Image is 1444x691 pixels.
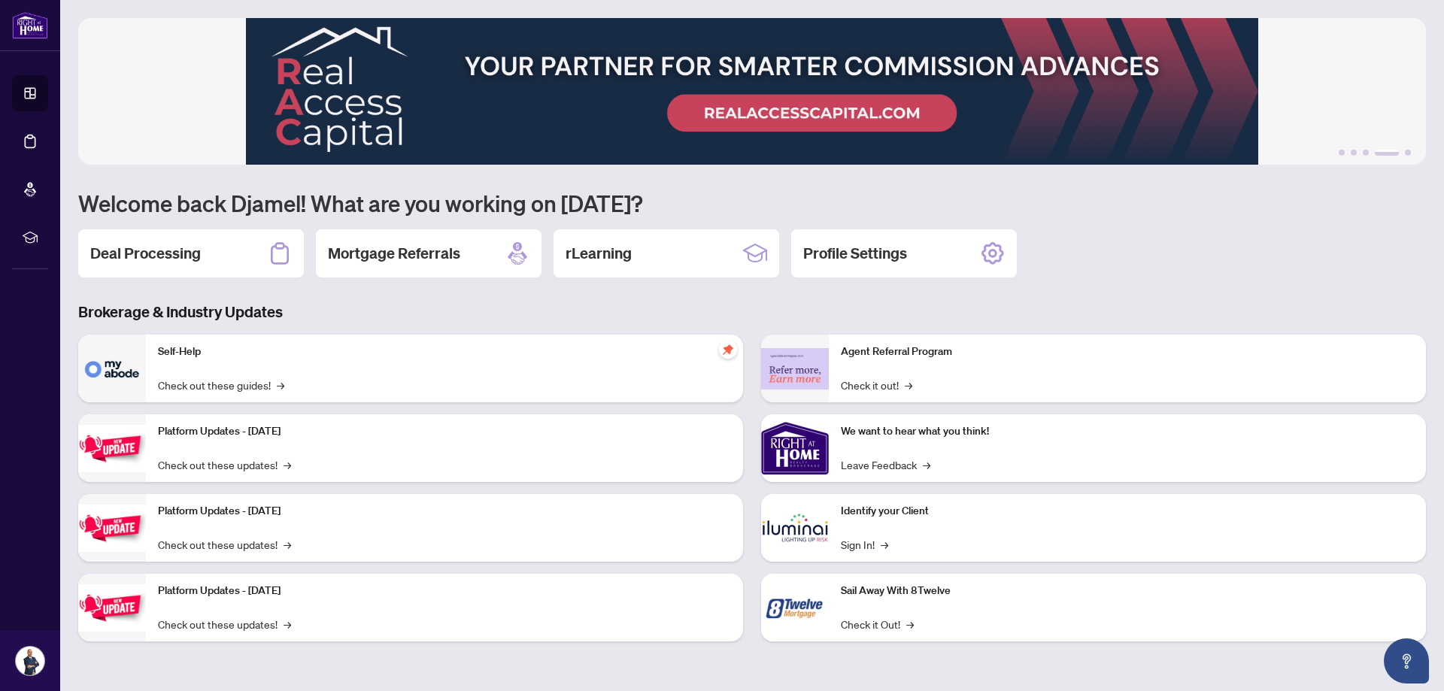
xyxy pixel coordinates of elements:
button: Open asap [1384,638,1429,683]
h1: Welcome back Djamel! What are you working on [DATE]? [78,189,1426,217]
p: Self-Help [158,344,731,360]
span: → [906,616,914,632]
a: Sign In!→ [841,536,888,553]
span: pushpin [719,341,737,359]
a: Check it Out!→ [841,616,914,632]
span: → [905,377,912,393]
a: Check out these updates!→ [158,456,291,473]
img: Platform Updates - July 21, 2025 [78,425,146,472]
img: Profile Icon [16,647,44,675]
a: Check out these guides!→ [158,377,284,393]
span: → [881,536,888,553]
h2: Mortgage Referrals [328,243,460,264]
img: Slide 3 [78,18,1426,165]
p: Agent Referral Program [841,344,1414,360]
a: Check it out!→ [841,377,912,393]
img: Self-Help [78,335,146,402]
img: Identify your Client [761,494,829,562]
button: 3 [1363,150,1369,156]
span: → [284,616,291,632]
button: 2 [1351,150,1357,156]
a: Check out these updates!→ [158,536,291,553]
h2: Profile Settings [803,243,907,264]
span: → [277,377,284,393]
p: Sail Away With 8Twelve [841,583,1414,599]
a: Check out these updates!→ [158,616,291,632]
span: → [923,456,930,473]
img: logo [12,11,48,39]
h2: Deal Processing [90,243,201,264]
a: Leave Feedback→ [841,456,930,473]
p: We want to hear what you think! [841,423,1414,440]
p: Platform Updates - [DATE] [158,423,731,440]
span: → [284,536,291,553]
h2: rLearning [566,243,632,264]
img: Sail Away With 8Twelve [761,574,829,641]
p: Platform Updates - [DATE] [158,583,731,599]
button: 4 [1375,150,1399,156]
p: Platform Updates - [DATE] [158,503,731,520]
button: 5 [1405,150,1411,156]
img: Platform Updates - July 8, 2025 [78,505,146,552]
img: We want to hear what you think! [761,414,829,482]
button: 1 [1339,150,1345,156]
img: Platform Updates - June 23, 2025 [78,584,146,632]
span: → [284,456,291,473]
h3: Brokerage & Industry Updates [78,302,1426,323]
img: Agent Referral Program [761,348,829,389]
p: Identify your Client [841,503,1414,520]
